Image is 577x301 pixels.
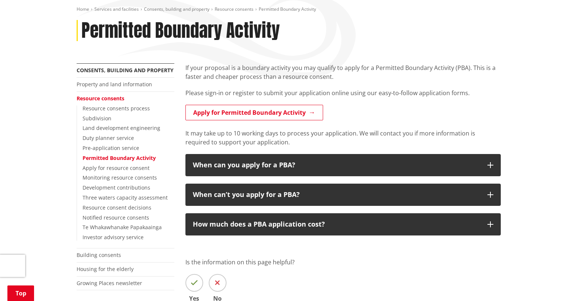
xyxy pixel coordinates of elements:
a: Resource consents [215,6,254,12]
a: Consents, building and property [77,67,174,74]
a: Te Whakawhanake Papakaainga [83,224,162,231]
a: Development contributions [83,184,150,191]
a: Resource consents [77,95,124,102]
button: When can you apply for a PBA? [185,154,501,176]
a: Apply for Permitted Boundary Activity [185,105,323,120]
a: Property and land information [77,81,152,88]
nav: breadcrumb [77,6,501,13]
span: Permitted Boundary Activity [259,6,316,12]
a: Notified resource consents [83,214,149,221]
h1: Permitted Boundary Activity [81,20,280,41]
a: Three waters capacity assessment [83,194,168,201]
p: If your proposal is a boundary activity you may qualify to apply for a Permitted Boundary Activit... [185,63,501,81]
a: Home [77,6,89,12]
p: Is the information on this page helpful? [185,258,501,267]
a: Investor advisory service [83,234,144,241]
a: Consents, building and property [144,6,209,12]
a: Resource consent decisions [83,204,151,211]
button: How much does a PBA application cost? [185,213,501,235]
a: Land development engineering [83,124,160,131]
a: Growing Places newsletter [77,280,142,287]
button: When can’t you apply for a PBA? [185,184,501,206]
a: Apply for resource consent [83,164,150,171]
a: Housing for the elderly [77,265,134,272]
a: Monitoring resource consents [83,174,157,181]
a: Duty planner service [83,134,134,141]
div: When can you apply for a PBA? [193,161,480,169]
a: Resource consents process [83,105,150,112]
div: How much does a PBA application cost? [193,221,480,228]
a: Permitted Boundary Activity [83,154,156,161]
a: Pre-application service [83,144,139,151]
p: It may take up to 10 working days to process your application. We will contact you if more inform... [185,129,501,147]
a: Services and facilities [94,6,139,12]
a: Subdivision [83,115,111,122]
p: Please sign-in or register to submit your application online using our easy-to-follow application... [185,88,501,97]
a: Building consents [77,251,121,258]
div: When can’t you apply for a PBA? [193,191,480,198]
a: Top [7,285,34,301]
iframe: Messenger Launcher [543,270,570,297]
